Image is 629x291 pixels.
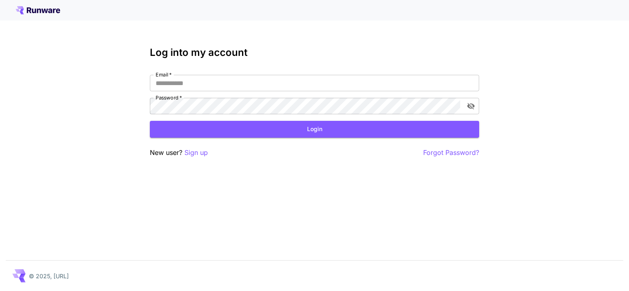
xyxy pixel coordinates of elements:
[150,148,208,158] p: New user?
[150,121,479,138] button: Login
[423,148,479,158] button: Forgot Password?
[150,47,479,58] h3: Log into my account
[156,94,182,101] label: Password
[29,272,69,280] p: © 2025, [URL]
[184,148,208,158] button: Sign up
[464,99,478,113] button: toggle password visibility
[156,71,172,78] label: Email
